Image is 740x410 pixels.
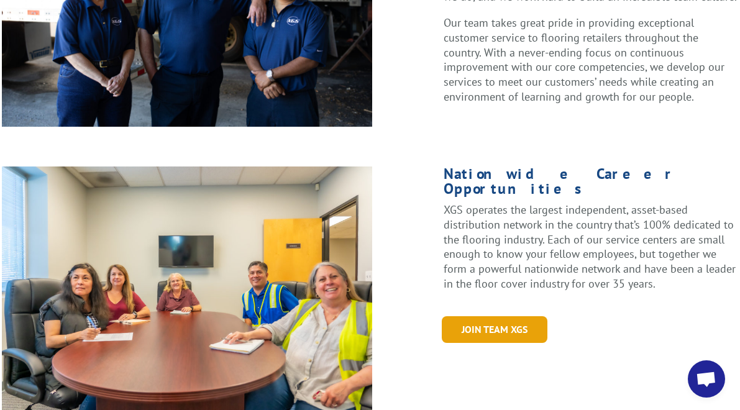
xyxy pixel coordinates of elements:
p: XGS operates the largest independent, asset-based distribution network in the country that’s 100%... [444,203,738,291]
a: Join Team XGS [442,316,547,343]
p: Our team takes great pride in providing exceptional customer service to flooring retailers throug... [444,16,738,104]
span: Nationwide Career Opportunities [444,164,675,198]
div: Open chat [688,360,725,398]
